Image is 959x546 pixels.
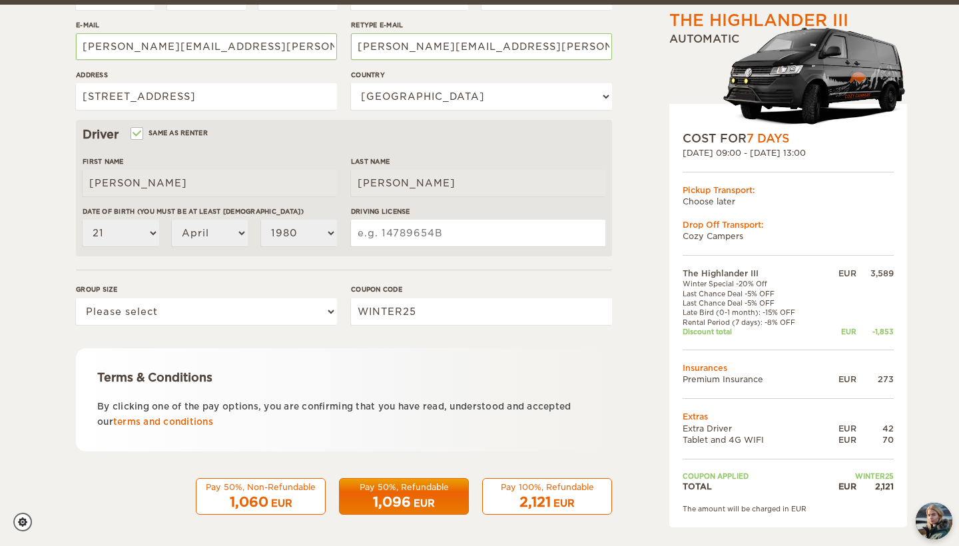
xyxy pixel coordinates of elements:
label: E-mail [76,20,337,30]
td: Tablet and 4G WIFI [683,434,824,445]
div: Pickup Transport: [683,184,894,196]
label: Last Name [351,156,605,166]
img: stor-langur-4.png [723,21,907,131]
label: Date of birth (You must be at least [DEMOGRAPHIC_DATA]) [83,206,337,216]
div: Pay 50%, Refundable [348,481,460,493]
div: EUR [824,268,856,279]
td: Discount total [683,327,824,336]
label: Same as renter [132,127,208,139]
input: e.g. 14789654B [351,220,605,246]
a: Cookie settings [13,513,41,531]
div: EUR [824,434,856,445]
button: Pay 100%, Refundable 2,121 EUR [482,478,612,515]
div: COST FOR [683,131,894,146]
div: [DATE] 09:00 - [DATE] 13:00 [683,147,894,158]
span: 1,096 [373,494,411,510]
td: Last Chance Deal -5% OFF [683,298,824,308]
div: Driver [83,127,605,142]
div: The Highlander III [669,9,848,32]
input: e.g. example@example.com [351,33,612,60]
div: Pay 50%, Non-Refundable [204,481,317,493]
a: terms and conditions [113,417,213,427]
label: Address [76,70,337,80]
div: EUR [824,423,856,434]
input: e.g. Street, City, Zip Code [76,83,337,110]
label: Coupon code [351,284,612,294]
label: Group size [76,284,337,294]
div: The amount will be charged in EUR [683,504,894,513]
span: 1,060 [230,494,268,510]
td: TOTAL [683,481,824,492]
div: Terms & Conditions [97,370,591,386]
label: First Name [83,156,337,166]
label: Country [351,70,612,80]
td: Rental Period (7 days): -8% OFF [683,318,824,327]
input: Same as renter [132,131,141,139]
div: EUR [824,481,856,492]
td: Coupon applied [683,471,824,481]
label: Retype E-mail [351,20,612,30]
button: chat-button [916,503,952,539]
button: Pay 50%, Non-Refundable 1,060 EUR [196,478,326,515]
div: EUR [824,327,856,336]
td: Extra Driver [683,423,824,434]
input: e.g. William [83,170,337,196]
td: Premium Insurance [683,374,824,385]
td: Choose later [683,196,894,207]
td: WINTER25 [824,471,894,481]
input: e.g. Smith [351,170,605,196]
div: 273 [856,374,894,385]
button: Pay 50%, Refundable 1,096 EUR [339,478,469,515]
div: -1,853 [856,327,894,336]
div: EUR [271,497,292,510]
div: Pay 100%, Refundable [491,481,603,493]
td: Extras [683,411,894,422]
td: Last Chance Deal -5% OFF [683,289,824,298]
td: Late Bird (0-1 month): -15% OFF [683,308,824,317]
div: Drop Off Transport: [683,219,894,230]
span: 2,121 [519,494,551,510]
div: 3,589 [856,268,894,279]
input: e.g. example@example.com [76,33,337,60]
span: 7 Days [747,132,789,145]
img: Freyja at Cozy Campers [916,503,952,539]
div: 2,121 [856,481,894,492]
td: Winter Special -20% Off [683,279,824,288]
div: EUR [414,497,435,510]
div: EUR [824,374,856,385]
p: By clicking one of the pay options, you are confirming that you have read, understood and accepte... [97,399,591,430]
div: EUR [553,497,575,510]
div: 42 [856,423,894,434]
div: Automatic [669,32,907,131]
td: The Highlander III [683,268,824,279]
td: Cozy Campers [683,230,894,242]
div: 70 [856,434,894,445]
label: Driving License [351,206,605,216]
td: Insurances [683,362,894,374]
